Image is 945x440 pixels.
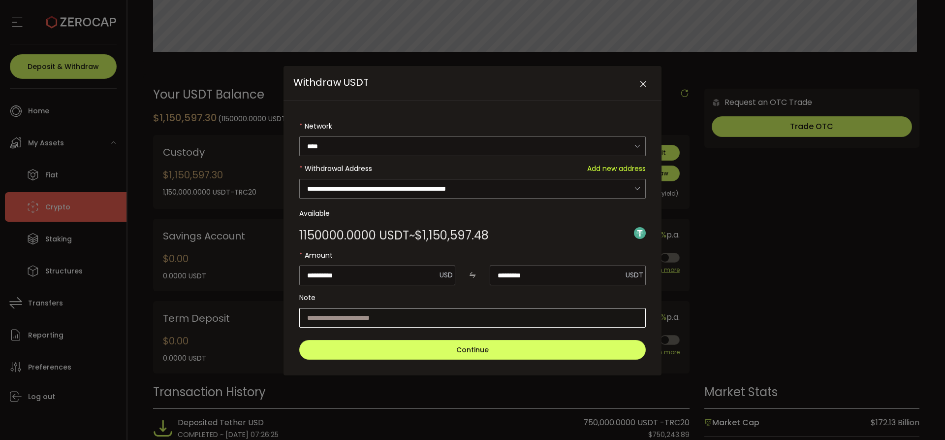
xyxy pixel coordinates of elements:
[299,203,646,223] label: Available
[293,75,369,89] span: Withdraw USDT
[299,245,646,265] label: Amount
[587,159,646,178] span: Add new address
[299,116,646,136] label: Network
[299,230,409,241] span: 1150000.0000 USDT
[456,345,489,355] span: Continue
[626,270,643,280] span: USDT
[305,164,372,173] span: Withdrawal Address
[634,76,652,93] button: Close
[896,393,945,440] iframe: Chat Widget
[283,66,661,375] div: Withdraw USDT
[299,230,489,241] div: ~
[415,230,489,241] span: $1,150,597.48
[440,270,453,280] span: USD
[299,288,646,307] label: Note
[299,340,646,360] button: Continue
